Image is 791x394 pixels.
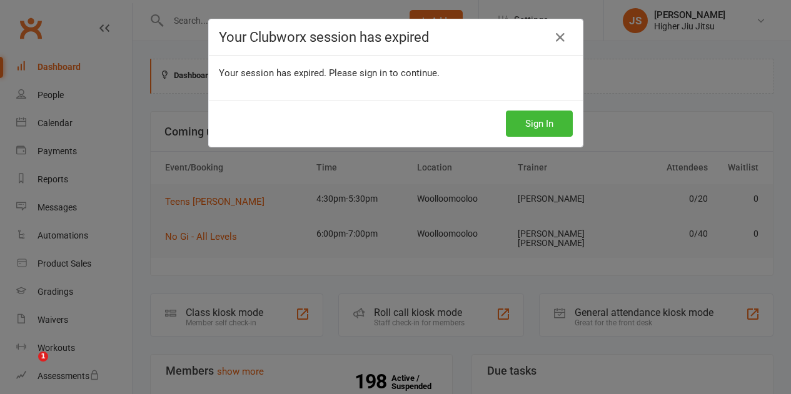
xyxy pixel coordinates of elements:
[550,27,570,47] a: Close
[219,67,440,79] span: Your session has expired. Please sign in to continue.
[13,352,43,382] iframe: Intercom live chat
[38,352,48,362] span: 1
[506,111,573,137] button: Sign In
[219,29,573,45] h4: Your Clubworx session has expired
